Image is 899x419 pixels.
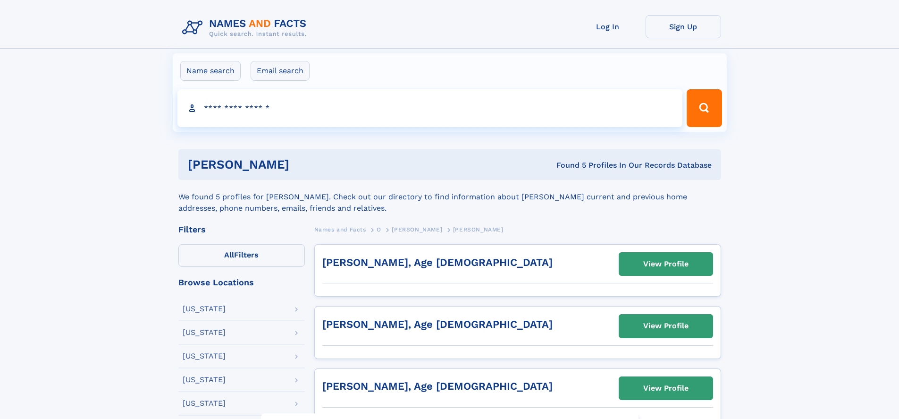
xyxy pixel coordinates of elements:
[643,377,689,399] div: View Profile
[453,226,504,233] span: [PERSON_NAME]
[183,305,226,313] div: [US_STATE]
[251,61,310,81] label: Email search
[643,253,689,275] div: View Profile
[178,180,721,214] div: We found 5 profiles for [PERSON_NAME]. Check out our directory to find information about [PERSON_...
[377,223,381,235] a: O
[687,89,722,127] button: Search Button
[183,352,226,360] div: [US_STATE]
[178,225,305,234] div: Filters
[178,244,305,267] label: Filters
[314,223,366,235] a: Names and Facts
[619,315,713,337] a: View Profile
[377,226,381,233] span: O
[322,257,553,268] a: [PERSON_NAME], Age [DEMOGRAPHIC_DATA]
[322,318,553,330] a: [PERSON_NAME], Age [DEMOGRAPHIC_DATA]
[177,89,683,127] input: search input
[392,226,442,233] span: [PERSON_NAME]
[188,159,423,171] h1: [PERSON_NAME]
[619,253,713,275] a: View Profile
[178,278,305,287] div: Browse Locations
[183,329,226,336] div: [US_STATE]
[392,223,442,235] a: [PERSON_NAME]
[183,400,226,407] div: [US_STATE]
[646,15,721,38] a: Sign Up
[180,61,241,81] label: Name search
[570,15,646,38] a: Log In
[619,377,713,400] a: View Profile
[423,160,712,171] div: Found 5 Profiles In Our Records Database
[178,15,314,41] img: Logo Names and Facts
[322,380,553,392] a: [PERSON_NAME], Age [DEMOGRAPHIC_DATA]
[224,250,234,259] span: All
[643,315,689,337] div: View Profile
[183,376,226,384] div: [US_STATE]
